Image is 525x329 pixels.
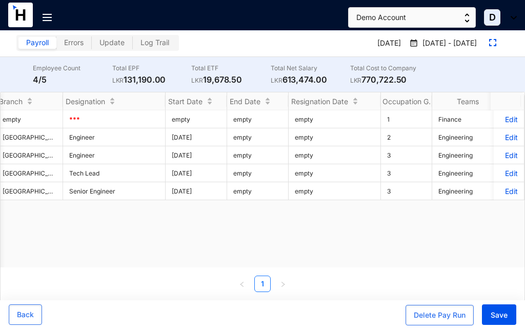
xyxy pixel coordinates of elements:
[191,73,271,86] p: 19,678.50
[112,73,192,86] p: 131,190.00
[254,276,271,292] li: 1
[63,92,166,110] th: Designation
[227,128,289,146] td: empty
[500,133,518,142] a: Edit
[409,38,418,48] img: payroll-calender.2a2848c9e82147e90922403bdc96c587.svg
[275,276,291,292] li: Next Page
[63,128,166,146] td: Engineer
[482,304,516,325] button: Save
[418,38,477,49] p: [DATE] - [DATE]
[381,164,432,182] td: 3
[491,310,508,320] span: Save
[166,92,227,110] th: Start Date
[350,75,362,86] p: LKR
[500,169,518,178] a: Edit
[166,128,227,146] td: [DATE]
[350,63,430,73] p: Total Cost to Company
[432,128,504,146] td: Engineering
[33,63,112,73] p: Employee Count
[406,305,474,325] button: Delete Pay Run
[255,276,270,292] a: 1
[500,187,518,196] a: Edit
[289,110,381,128] td: empty
[275,276,291,292] button: right
[63,164,166,182] td: Tech Lead
[234,276,250,292] li: Previous Page
[239,281,245,287] span: left
[112,63,192,73] p: Total EPF
[64,38,84,47] span: Errors
[289,146,381,164] td: empty
[271,63,350,73] p: Total Net Salary
[291,97,348,106] span: Resignation Date
[289,128,381,146] td: empty
[381,92,432,110] th: Occupation G.
[166,182,227,200] td: [DATE]
[289,182,381,200] td: empty
[33,73,112,86] p: 4/5
[289,164,381,182] td: empty
[381,182,432,200] td: 3
[63,182,166,200] td: Senior Engineer
[381,110,432,128] td: 1
[280,281,286,287] span: right
[26,38,49,47] span: Payroll
[500,115,518,124] a: Edit
[166,110,227,128] td: empty
[140,38,169,47] span: Log Trail
[112,75,124,86] p: LKR
[166,164,227,182] td: [DATE]
[506,16,517,20] img: dropdown-black.8e83cc76930a90b1a4fdb6d089b7bf3a.svg
[381,128,432,146] td: 2
[289,92,381,110] th: Resignation Date
[227,182,289,200] td: empty
[230,97,260,106] span: End Date
[99,38,125,47] span: Update
[168,97,203,106] span: Start Date
[432,92,504,110] th: Teams
[432,146,504,164] td: Engineering
[465,13,470,23] img: up-down-arrow.74152d26bf9780fbf563ca9c90304185.svg
[191,63,271,73] p: Total ETF
[381,146,432,164] td: 3
[66,97,105,106] span: Designation
[369,35,405,52] p: [DATE]
[432,182,504,200] td: Engineering
[17,309,34,320] span: Back
[489,39,496,46] img: expand.44ba77930b780aef2317a7ddddf64422.svg
[227,146,289,164] td: empty
[432,110,504,128] td: Finance
[227,164,289,182] td: empty
[356,12,406,23] span: Demo Account
[271,73,350,86] p: 613,474.00
[432,164,504,182] td: Engineering
[350,73,430,86] p: 770,722.50
[63,146,166,164] td: Engineer
[348,7,476,28] button: Demo Account
[271,75,282,86] p: LKR
[166,146,227,164] td: [DATE]
[227,110,289,128] td: empty
[9,304,42,325] button: Back
[191,75,203,86] p: LKR
[489,13,496,22] span: D
[500,151,518,160] a: Edit
[43,14,52,21] img: menu-out.303cd30ef9f6dc493f087f509d1c4ae4.svg
[227,92,289,110] th: End Date
[414,310,466,320] div: Delete Pay Run
[234,276,250,292] button: left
